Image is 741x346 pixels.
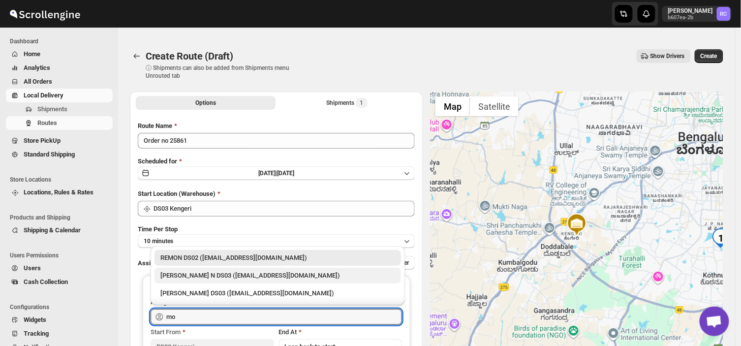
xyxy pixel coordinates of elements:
div: End At [279,327,402,337]
span: Create Route (Draft) [146,50,233,62]
button: Home [6,47,113,61]
button: Show satellite imagery [470,96,519,116]
span: Shipping & Calendar [24,226,81,234]
button: Widgets [6,313,113,327]
input: Search location [154,201,415,217]
span: Scheduled for [138,157,177,165]
span: Analytics [24,64,50,71]
span: Configurations [10,303,113,311]
text: RC [720,11,727,17]
div: 1 [711,228,731,248]
button: Create [695,49,723,63]
span: Tracking [24,330,49,337]
span: Routes [37,119,57,126]
span: Standard Shipping [24,151,75,158]
span: All Orders [24,78,52,85]
button: Locations, Rules & Rates [6,186,113,199]
input: Search assignee [166,309,402,325]
span: Dashboard [10,37,113,45]
span: Start Location (Warehouse) [138,190,216,197]
span: [DATE] | [258,170,277,177]
button: Shipping & Calendar [6,223,113,237]
span: Locations, Rules & Rates [24,189,93,196]
button: Shipments [6,102,113,116]
span: Show Drivers [650,52,685,60]
div: REMON DS02 ([EMAIL_ADDRESS][DOMAIN_NAME]) [160,253,395,263]
span: Cash Collection [24,278,68,285]
button: [DATE]|[DATE] [138,166,415,180]
p: [PERSON_NAME] [668,7,713,15]
span: Create [701,52,717,60]
button: Tracking [6,327,113,341]
span: Users [24,264,41,272]
span: Local Delivery [24,92,63,99]
button: All Route Options [136,96,276,110]
li: Mohim uddin DS03 (veyanal843@bizmud.com) [151,283,405,301]
button: All Orders [6,75,113,89]
span: [DATE] [277,170,294,177]
span: 10 minutes [144,237,173,245]
button: Show street map [435,96,470,116]
img: ScrollEngine [8,1,82,26]
span: Options [195,99,216,107]
button: 10 minutes [138,234,415,248]
button: User menu [662,6,732,22]
span: Store PickUp [24,137,61,144]
p: ⓘ Shipments can also be added from Shipments menu Unrouted tab [146,64,301,80]
span: Time Per Stop [138,225,178,233]
button: Selected Shipments [278,96,417,110]
p: b607ea-2b [668,15,713,21]
span: Rahul Chopra [717,7,731,21]
li: Mohan Kumar N DS03 (tototi9961@ofacer.com) [151,266,405,283]
button: Routes [130,49,144,63]
div: Shipments [327,98,368,108]
span: Store Locations [10,176,113,184]
a: Open chat [700,307,729,336]
div: [PERSON_NAME] DS03 ([EMAIL_ADDRESS][DOMAIN_NAME]) [160,288,395,298]
span: Widgets [24,316,46,323]
span: Shipments [37,105,67,113]
button: Analytics [6,61,113,75]
span: Home [24,50,40,58]
div: [PERSON_NAME] N DS03 ([EMAIL_ADDRESS][DOMAIN_NAME]) [160,271,395,281]
button: Cash Collection [6,275,113,289]
button: Users [6,261,113,275]
li: REMON DS02 (kesame7468@btcours.com) [151,250,405,266]
button: Routes [6,116,113,130]
span: Users Permissions [10,252,113,259]
span: Products and Shipping [10,214,113,221]
span: Route Name [138,122,172,129]
span: Assign to [138,259,164,267]
input: Eg: Bengaluru Route [138,133,415,149]
span: Start From [151,328,181,336]
span: 1 [360,99,364,107]
button: Show Drivers [637,49,691,63]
